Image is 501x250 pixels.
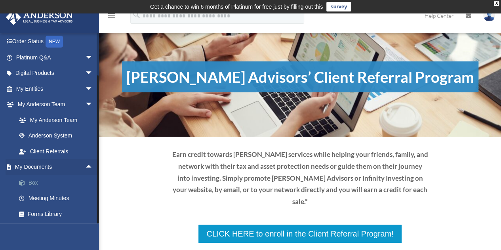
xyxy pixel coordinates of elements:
a: Digital Productsarrow_drop_down [6,65,105,81]
img: Anderson Advisors Platinum Portal [4,10,75,25]
a: My Documentsarrow_drop_up [6,159,105,175]
i: menu [107,11,116,21]
a: Client Referrals [11,143,101,159]
a: Meeting Minutes [11,191,105,206]
p: Earn credit towards [PERSON_NAME] services while helping your friends, family, and network with t... [171,149,429,208]
h1: [PERSON_NAME] Advisors’ Client Referral Program [122,61,478,92]
a: My Anderson Team [11,112,105,128]
a: menu [107,14,116,21]
span: arrow_drop_down [85,65,101,82]
a: Box [11,175,105,191]
img: User Pic [483,10,495,21]
a: CLICK HERE to enroll in the Client Referral Program! [198,224,402,244]
span: arrow_drop_down [85,50,101,66]
a: survey [326,2,351,11]
span: arrow_drop_down [85,81,101,97]
a: My Anderson Teamarrow_drop_down [6,97,105,113]
a: Anderson System [11,128,105,144]
span: arrow_drop_up [85,159,101,176]
a: Order StatusNEW [6,34,105,50]
div: NEW [46,36,63,48]
div: Get a chance to win 6 months of Platinum for free just by filling out this [150,2,323,11]
i: search [132,11,141,19]
div: close [494,1,499,6]
a: Forms Library [11,206,105,222]
a: Platinum Q&Aarrow_drop_down [6,50,105,65]
a: Notarize [11,222,105,238]
a: My Entitiesarrow_drop_down [6,81,105,97]
span: arrow_drop_down [85,97,101,113]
